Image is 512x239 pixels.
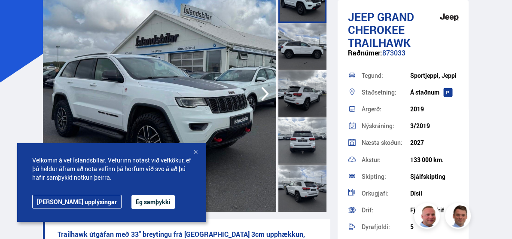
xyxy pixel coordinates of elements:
div: Drif: [362,207,410,213]
button: Opna LiveChat spjallviðmót [7,3,33,29]
span: Raðnúmer: [348,48,382,58]
div: Nýskráning: [362,123,410,129]
span: Grand Cherokee TRAILHAWK [348,9,414,50]
div: Næsta skoðun: [362,140,410,146]
div: Orkugjafi: [362,190,410,196]
a: [PERSON_NAME] upplýsingar [32,195,122,208]
div: Árgerð: [362,106,410,112]
div: Á staðnum [410,89,459,96]
div: 2019 [410,106,459,113]
div: Sjálfskipting [410,173,459,180]
span: Velkomin á vef Íslandsbílar. Vefurinn notast við vefkökur, ef þú heldur áfram að nota vefinn þá h... [32,156,191,182]
img: siFngHWaQ9KaOqBr.png [415,204,441,230]
div: 133 000 km. [410,156,459,163]
div: Akstur: [362,157,410,163]
div: Dyrafjöldi: [362,224,410,230]
div: 3/2019 [410,123,459,129]
div: Tegund: [362,73,410,79]
button: Ég samþykki [131,195,175,209]
div: Dísil [410,190,459,197]
div: Skipting: [362,174,410,180]
div: Staðsetning: [362,89,410,95]
img: brand logo [436,6,462,28]
div: 873033 [348,49,459,66]
div: Fjórhjóladrif [410,207,459,214]
div: Sportjeppi, Jeppi [410,72,459,79]
span: Jeep [348,9,375,25]
div: 5 [410,224,459,230]
div: 2027 [410,139,459,146]
img: FbJEzSuNWCJXmdc-.webp [446,204,472,230]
